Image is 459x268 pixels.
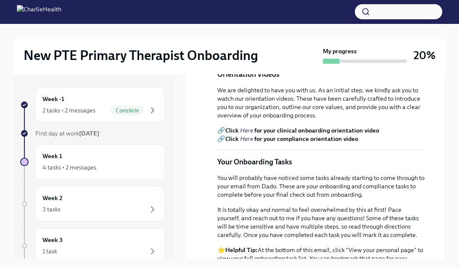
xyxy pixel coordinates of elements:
[254,135,358,143] strong: for your compliance orientation video
[217,126,425,143] p: 🔗 🔗
[240,127,253,134] a: Here
[225,127,239,134] strong: Click
[414,48,435,63] h3: 20%
[20,228,165,263] a: Week 31 task
[20,186,165,221] a: Week 23 tasks
[217,206,425,239] p: It is totally okay and normal to feel overwhelmed by this at first! Pace yourself, and reach out ...
[17,5,61,18] img: CharlieHealth
[225,135,239,143] strong: Click
[225,246,258,254] strong: Helpful Tip:
[20,144,165,180] a: Week 14 tasks • 2 messages
[24,47,258,64] h2: New PTE Primary Therapist Onboarding
[217,69,280,79] p: Orientation Videos
[111,107,144,114] span: Complete
[42,247,57,255] div: 1 task
[79,130,99,137] strong: [DATE]
[240,135,253,143] a: Here
[217,157,292,167] p: Your Onboarding Tasks
[42,106,95,114] div: 2 tasks • 2 messages
[20,87,165,122] a: Week -12 tasks • 2 messagesComplete
[42,205,61,213] div: 3 tasks
[42,151,62,161] h6: Week 1
[254,127,379,134] strong: for your clinical onboarding orientation video
[42,94,64,104] h6: Week -1
[42,163,96,172] div: 4 tasks • 2 messages
[323,47,357,55] strong: My progress
[20,129,165,138] a: First day at work[DATE]
[217,86,425,120] p: We are delighted to have you with us. As an initial step, we kindly ask you to watch our orientat...
[217,174,425,199] p: You will probably have noticed some tasks already starting to come through to your email from Dad...
[42,235,63,245] h6: Week 3
[42,193,63,203] h6: Week 2
[35,130,99,137] span: First day at work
